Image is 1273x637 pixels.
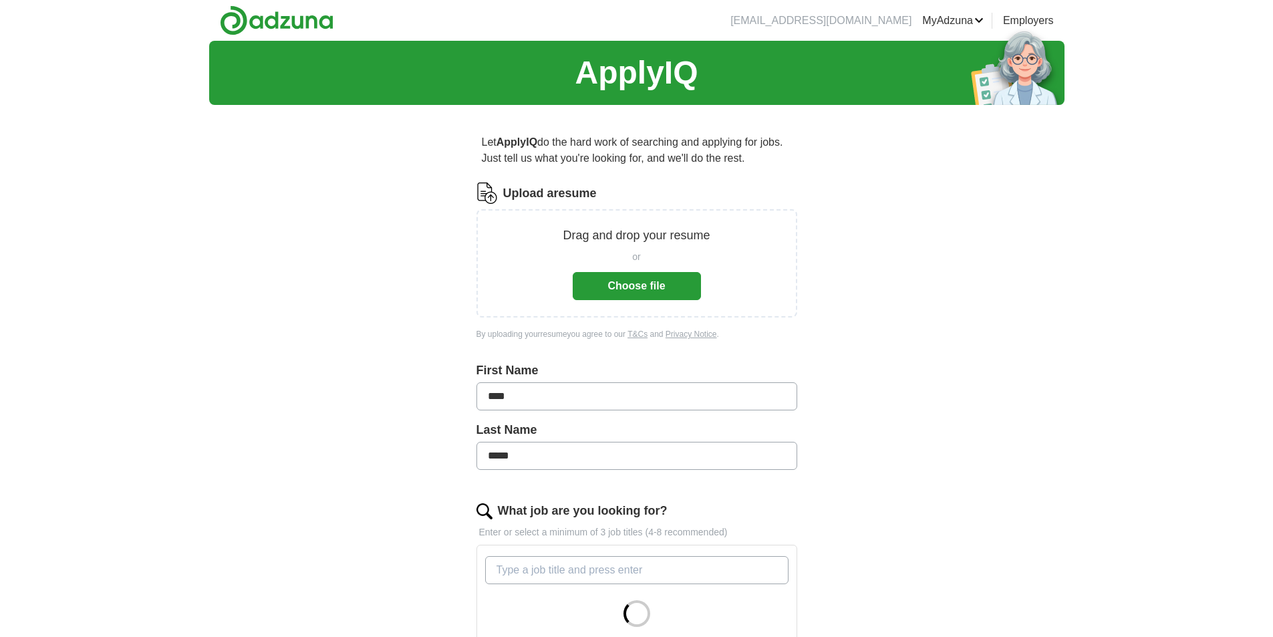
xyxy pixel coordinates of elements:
p: Let do the hard work of searching and applying for jobs. Just tell us what you're looking for, an... [476,129,797,172]
a: T&Cs [627,330,648,339]
input: Type a job title and press enter [485,556,789,584]
p: Enter or select a minimum of 3 job titles (4-8 recommended) [476,525,797,539]
label: What job are you looking for? [498,502,668,520]
img: search.png [476,503,492,519]
p: Drag and drop your resume [563,227,710,245]
label: Last Name [476,421,797,439]
span: or [632,250,640,264]
a: MyAdzuna [922,13,984,29]
label: First Name [476,362,797,380]
div: By uploading your resume you agree to our and . [476,328,797,340]
h1: ApplyIQ [575,49,698,97]
li: [EMAIL_ADDRESS][DOMAIN_NAME] [730,13,911,29]
img: Adzuna logo [220,5,333,35]
strong: ApplyIQ [497,136,537,148]
button: Choose file [573,272,701,300]
a: Privacy Notice [666,330,717,339]
img: CV Icon [476,182,498,204]
label: Upload a resume [503,184,597,203]
a: Employers [1003,13,1054,29]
